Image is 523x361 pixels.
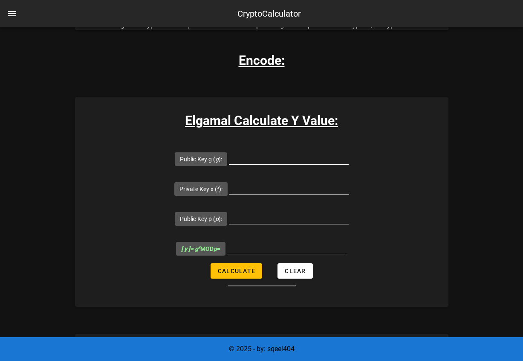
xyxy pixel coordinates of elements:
i: = g [181,245,200,252]
label: Public Key p ( ): [180,215,222,223]
button: Calculate [211,263,263,279]
sup: x [198,245,200,250]
label: Private Key x ( ): [179,185,222,193]
span: © 2025 - by: sqeel404 [229,345,295,353]
h3: Encode: [239,51,285,70]
sup: x [217,185,219,190]
b: [ y ] [181,245,190,252]
h3: Elgamal Calculate Y Value: [75,111,448,130]
button: Clear [277,263,313,279]
span: Calculate [217,268,256,274]
i: p [214,245,217,252]
button: nav-menu-toggle [2,3,22,24]
div: CryptoCalculator [237,7,301,20]
label: Public Key g ( ): [180,155,222,163]
i: p [215,215,219,222]
span: MOD = [181,245,220,252]
span: Clear [284,268,306,274]
i: g [215,156,219,163]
